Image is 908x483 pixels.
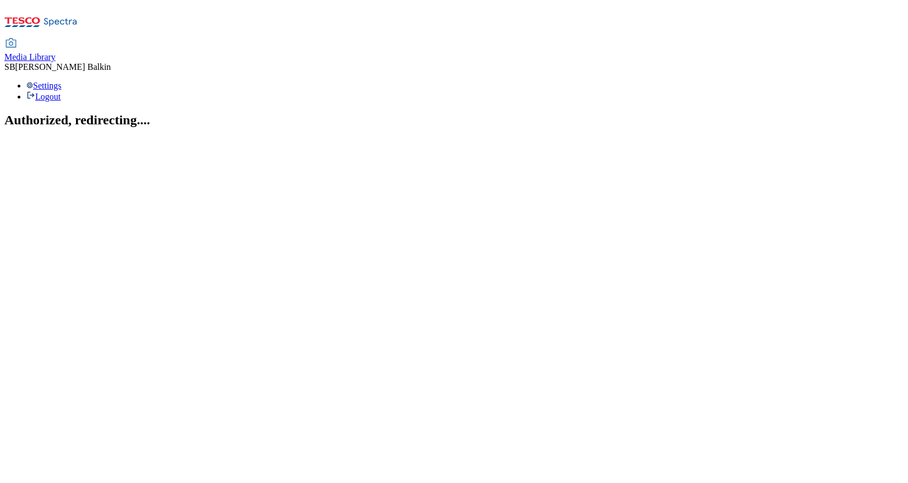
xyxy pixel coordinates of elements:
span: [PERSON_NAME] Balkin [15,62,111,72]
a: Settings [26,81,62,90]
span: SB [4,62,15,72]
h2: Authorized, redirecting.... [4,113,904,128]
a: Logout [26,92,61,101]
span: Media Library [4,52,56,62]
a: Media Library [4,39,56,62]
